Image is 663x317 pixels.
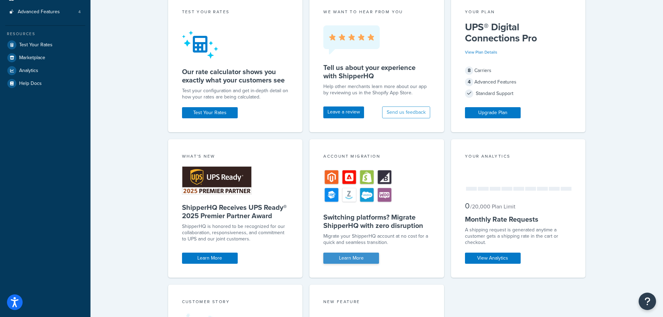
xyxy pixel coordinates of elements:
[182,9,289,17] div: Test your rates
[465,77,572,87] div: Advanced Features
[182,153,289,161] div: What's New
[465,66,572,76] div: Carriers
[182,107,238,118] a: Test Your Rates
[5,6,85,18] li: Advanced Features
[323,233,430,246] div: Migrate your ShipperHQ account at no cost for a quick and seamless transition.
[18,9,60,15] span: Advanced Features
[323,84,430,96] p: Help other merchants learn more about our app by reviewing us in the Shopify App Store.
[5,31,85,37] div: Resources
[323,63,430,80] h5: Tell us about your experience with ShipperHQ
[323,9,430,15] p: we want to hear from you
[639,293,656,310] button: Open Resource Center
[19,68,38,74] span: Analytics
[465,227,572,246] div: A shipping request is generated anytime a customer gets a shipping rate in the cart or checkout.
[323,299,430,307] div: New Feature
[323,253,379,264] a: Learn More
[182,253,238,264] a: Learn More
[182,299,289,307] div: Customer Story
[182,223,289,242] p: ShipperHQ is honored to be recognized for our collaboration, responsiveness, and commitment to UP...
[465,66,473,75] span: 8
[465,78,473,86] span: 4
[323,106,364,118] a: Leave a review
[19,42,53,48] span: Test Your Rates
[5,51,85,64] a: Marketplace
[465,153,572,161] div: Your Analytics
[19,81,42,87] span: Help Docs
[182,88,289,100] div: Test your configuration and get in-depth detail on how your rates are being calculated.
[465,9,572,17] div: Your Plan
[382,106,430,118] button: Send us feedback
[5,6,85,18] a: Advanced Features4
[5,39,85,51] a: Test Your Rates
[5,77,85,90] a: Help Docs
[182,68,289,84] h5: Our rate calculator shows you exactly what your customers see
[182,203,289,220] h5: ShipperHQ Receives UPS Ready® 2025 Premier Partner Award
[465,89,572,98] div: Standard Support
[323,213,430,230] h5: Switching platforms? Migrate ShipperHQ with zero disruption
[465,200,469,212] span: 0
[465,49,497,55] a: View Plan Details
[470,203,515,211] small: / 20,000 Plan Limit
[465,215,572,223] h5: Monthly Rate Requests
[19,55,45,61] span: Marketplace
[465,253,521,264] a: View Analytics
[465,22,572,44] h5: UPS® Digital Connections Pro
[465,107,521,118] a: Upgrade Plan
[323,153,430,161] div: Account Migration
[78,9,81,15] span: 4
[5,64,85,77] a: Analytics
